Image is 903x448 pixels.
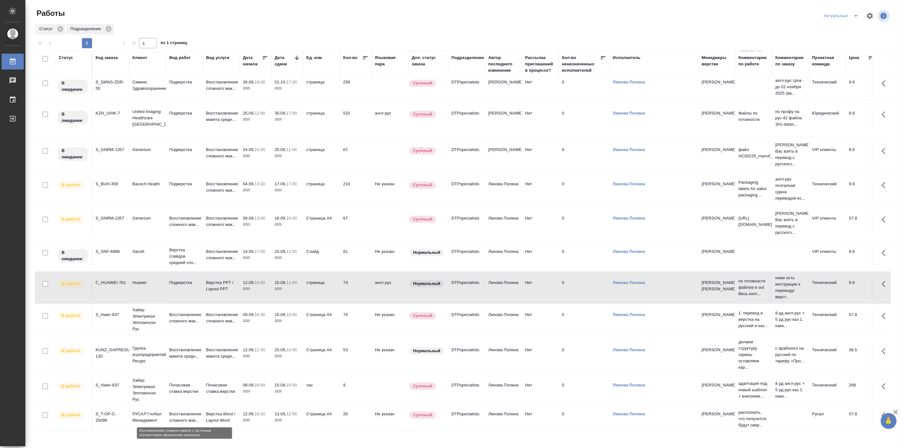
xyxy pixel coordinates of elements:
[413,383,432,389] p: Срочный
[448,245,485,267] td: DTPspecialists
[613,383,645,387] a: Линова Полина
[372,408,409,430] td: Не указан
[275,216,286,221] p: 16.09,
[448,76,485,98] td: DTPspecialists
[812,55,843,67] div: Проектная команда
[372,107,409,129] td: англ-рус
[303,107,340,129] td: страница
[303,379,340,401] td: час
[303,212,340,234] td: Страница А4
[206,215,237,228] p: Восстановление сложного мак...
[878,344,893,359] button: Здесь прячутся важные кнопки
[488,55,519,74] div: Автор последнего изменения
[448,276,485,299] td: DTPspecialists
[809,408,846,430] td: Русал
[206,79,237,92] p: Восстановление сложного мак...
[448,107,485,129] td: DTPspecialists
[522,344,559,366] td: Нет
[132,147,163,153] p: Generium
[243,147,255,152] p: 24.09,
[862,8,878,23] span: Настроить таблицу
[522,308,559,331] td: Нет
[62,216,80,222] p: В работе
[57,248,89,263] div: Исполнитель назначен, приступать к работе пока рано
[448,408,485,430] td: DTPspecialists
[62,249,84,262] p: В ожидании
[809,107,846,129] td: Юридический
[96,181,126,187] div: S_BUH-358
[559,245,610,267] td: 0
[559,143,610,166] td: 0
[57,312,89,320] div: Исполнитель выполняет работу
[275,55,294,67] div: Дата сдачи
[846,143,878,166] td: 9.6
[275,147,286,152] p: 25.09,
[70,26,103,32] p: Подразделение
[169,110,200,116] p: Подверстка
[846,379,878,401] td: 268
[613,80,645,84] a: Линова Полина
[243,255,268,261] p: 2025
[849,55,860,61] div: Цена
[485,379,522,401] td: Линова Полина
[702,79,732,85] p: [PERSON_NAME]
[255,280,265,285] p: 16:00
[846,76,878,98] td: 9.6
[206,110,237,123] p: Восстановление макета средн...
[613,55,641,61] div: Исполнитель
[702,280,732,292] p: [PERSON_NAME], [PERSON_NAME]
[809,308,846,331] td: Технический
[739,179,769,198] p: Packaging labels for sales packaging ...
[739,55,769,67] div: Комментарии по работе
[132,248,163,255] p: Sanofi
[522,212,559,234] td: Нет
[286,216,297,221] p: 10:00
[775,77,806,96] p: англ-рус срок - до 01 ноября 2025 (ва...
[132,307,163,332] p: Хайер Электрикал Эпплаенсиз Рус
[739,147,769,159] p: файл НС00225_manuf_2
[702,312,732,318] p: [PERSON_NAME]
[255,347,265,352] p: 11:30
[243,221,268,228] p: 2025
[702,382,732,388] p: [PERSON_NAME]
[809,245,846,267] td: VIP клиенты
[702,147,732,153] p: [PERSON_NAME]
[303,76,340,98] td: страница
[372,344,409,366] td: Не указан
[739,380,769,399] p: адаптация под новый шаблон + внесение...
[775,380,806,399] p: 8 рд англ-рус + 5 рд рус-каз 1. каки...
[169,215,200,228] p: Восстановление сложного мак...
[878,10,891,22] span: Посмотреть информацию
[275,85,300,92] p: 2025
[62,182,80,188] p: В работе
[412,55,445,67] div: Доп. статус заказа
[809,143,846,166] td: VIP клиенты
[243,249,255,254] p: 14.09,
[36,24,65,34] div: Статус
[303,178,340,200] td: страница
[340,178,372,200] td: 210
[96,382,126,388] div: S_Haier-837
[161,39,187,48] span: из 1 страниц
[286,312,297,317] p: 10:00
[286,347,297,352] p: 10:00
[413,216,432,222] p: Срочный
[275,111,286,115] p: 30.09,
[206,382,237,395] p: Почасовая ставка верстки
[522,178,559,200] td: Нет
[846,212,878,234] td: 57.8
[62,383,80,389] p: В работе
[485,308,522,331] td: Линова Полина
[846,107,878,129] td: 9.6
[878,308,893,324] button: Здесь прячутся важные кнопки
[448,212,485,234] td: DTPspecialists
[775,109,806,128] p: по профу на рус 42 файла. Это datas...
[413,249,440,256] p: Нормальный
[243,187,268,194] p: 2025
[448,308,485,331] td: DTPspecialists
[613,249,645,254] a: Линова Полина
[448,178,485,200] td: DTPspecialists
[243,116,268,123] p: 2025
[286,80,297,84] p: 17:00
[485,276,522,299] td: Линова Полина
